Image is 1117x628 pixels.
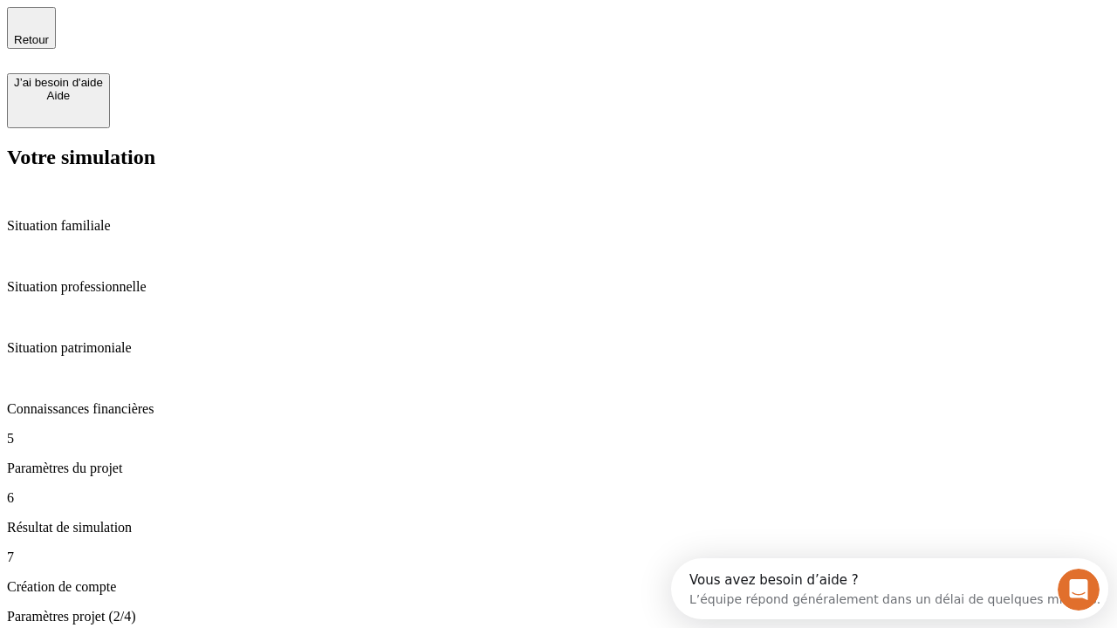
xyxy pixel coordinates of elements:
[14,76,103,89] div: J’ai besoin d'aide
[1058,569,1100,611] iframe: Intercom live chat
[14,33,49,46] span: Retour
[7,218,1110,234] p: Situation familiale
[18,15,429,29] div: Vous avez besoin d’aide ?
[7,490,1110,506] p: 6
[18,29,429,47] div: L’équipe répond généralement dans un délai de quelques minutes.
[7,549,1110,565] p: 7
[7,609,1110,625] p: Paramètres projet (2/4)
[7,520,1110,536] p: Résultat de simulation
[14,89,103,102] div: Aide
[7,579,1110,595] p: Création de compte
[7,7,481,55] div: Ouvrir le Messenger Intercom
[7,73,110,128] button: J’ai besoin d'aideAide
[7,401,1110,417] p: Connaissances financières
[7,279,1110,295] p: Situation professionnelle
[7,146,1110,169] h2: Votre simulation
[7,340,1110,356] p: Situation patrimoniale
[7,461,1110,476] p: Paramètres du projet
[7,431,1110,447] p: 5
[671,558,1108,619] iframe: Intercom live chat discovery launcher
[7,7,56,49] button: Retour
